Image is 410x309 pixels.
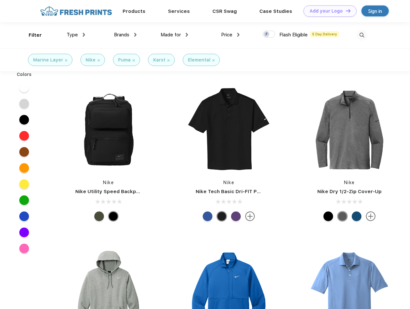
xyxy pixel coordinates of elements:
[188,57,210,63] div: Elemental
[114,32,129,38] span: Brands
[310,8,343,14] div: Add your Logo
[186,87,272,173] img: func=resize&h=266
[153,57,165,63] div: Karst
[212,59,215,61] img: filter_cancel.svg
[75,189,145,194] a: Nike Utility Speed Backpack
[168,8,190,14] a: Services
[352,211,361,221] div: Gym Blue
[346,9,350,13] img: DT
[134,33,136,37] img: dropdown.png
[123,8,145,14] a: Products
[86,57,96,63] div: Nike
[118,57,131,63] div: Puma
[196,189,265,194] a: Nike Tech Basic Dri-FIT Polo
[279,32,308,38] span: Flash Eligible
[66,87,151,173] img: func=resize&h=266
[366,211,376,221] img: more.svg
[245,211,255,221] img: more.svg
[361,5,389,16] a: Sign in
[223,180,234,185] a: Nike
[33,57,63,63] div: Marine Layer
[94,211,104,221] div: Cargo Khaki
[108,211,118,221] div: Black
[12,71,37,78] div: Colors
[67,32,78,38] span: Type
[83,33,85,37] img: dropdown.png
[237,33,239,37] img: dropdown.png
[344,180,355,185] a: Nike
[186,33,188,37] img: dropdown.png
[310,31,339,37] span: 5 Day Delivery
[338,211,347,221] div: Black Heather
[29,32,42,39] div: Filter
[203,211,212,221] div: Varsity Royal
[65,59,67,61] img: filter_cancel.svg
[368,7,382,15] div: Sign in
[103,180,114,185] a: Nike
[317,189,382,194] a: Nike Dry 1/2-Zip Cover-Up
[217,211,227,221] div: Black
[133,59,135,61] img: filter_cancel.svg
[307,87,392,173] img: func=resize&h=266
[323,211,333,221] div: Black
[161,32,181,38] span: Made for
[221,32,232,38] span: Price
[167,59,170,61] img: filter_cancel.svg
[212,8,237,14] a: CSR Swag
[357,30,367,41] img: desktop_search.svg
[98,59,100,61] img: filter_cancel.svg
[231,211,241,221] div: Varsity Purple
[38,5,114,17] img: fo%20logo%202.webp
